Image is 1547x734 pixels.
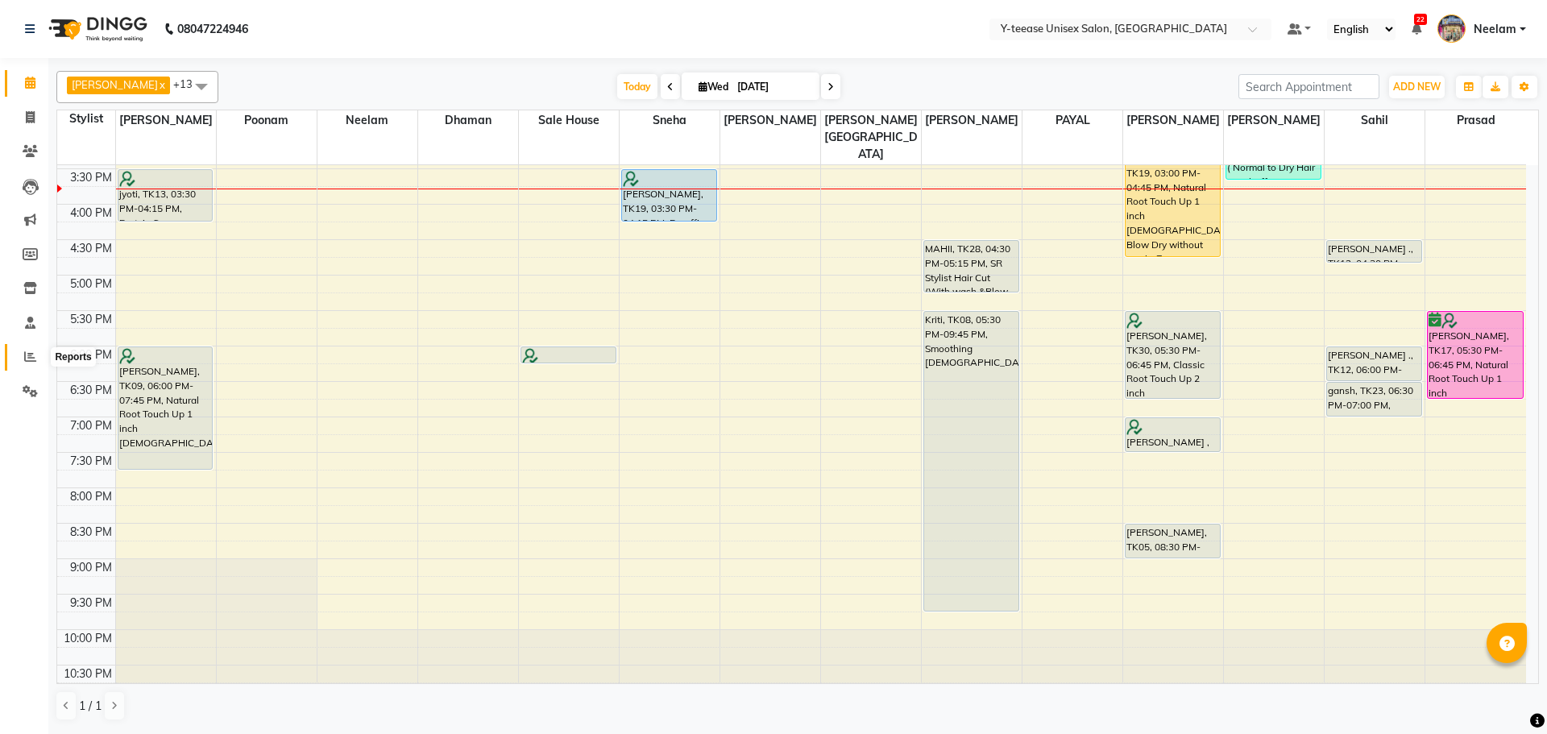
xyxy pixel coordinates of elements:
[1327,383,1421,416] div: gansh, TK23, 06:30 PM-07:00 PM, Seniour Kids Hair Cut ( Boy )
[732,75,813,99] input: 2025-09-03
[1126,312,1220,398] div: [PERSON_NAME], TK30, 05:30 PM-06:45 PM, Classic Root Touch Up 2 inch [DEMOGRAPHIC_DATA]
[1126,525,1220,558] div: [PERSON_NAME], TK05, 08:30 PM-09:00 PM, Wash & Plain dry (upto waist)
[521,347,616,363] div: [PERSON_NAME], TK06, 06:00 PM-06:15 PM, Protein Spa [DEMOGRAPHIC_DATA]
[67,595,115,612] div: 9:30 PM
[622,170,716,221] div: [PERSON_NAME], TK19, 03:30 PM-04:15 PM, Paraffin Pedicure (₹600)
[116,110,216,131] span: [PERSON_NAME]
[51,347,95,367] div: Reports
[1412,22,1421,36] a: 22
[1474,21,1516,38] span: Neelam
[118,347,213,469] div: [PERSON_NAME], TK09, 06:00 PM-07:45 PM, Natural Root Touch Up 1 inch [DEMOGRAPHIC_DATA]
[720,110,820,131] span: [PERSON_NAME]
[922,110,1022,131] span: [PERSON_NAME]
[924,241,1018,292] div: MAHII, TK28, 04:30 PM-05:15 PM, SR Stylist Hair Cut (With wash &Blow Dry [DEMOGRAPHIC_DATA] )
[67,524,115,541] div: 8:30 PM
[57,110,115,127] div: Stylist
[67,453,115,470] div: 7:30 PM
[924,312,1018,611] div: Kriti, TK08, 05:30 PM-09:45 PM, Smoothing [DEMOGRAPHIC_DATA]
[79,698,102,715] span: 1 / 1
[1327,241,1421,262] div: [PERSON_NAME] ., TK12, 04:30 PM-04:50 PM, Clean Shaving (Men )
[67,417,115,434] div: 7:00 PM
[617,74,657,99] span: Today
[60,666,115,682] div: 10:30 PM
[1238,74,1379,99] input: Search Appointment
[67,382,115,399] div: 6:30 PM
[1325,110,1425,131] span: Sahil
[1123,110,1223,131] span: [PERSON_NAME]
[67,488,115,505] div: 8:00 PM
[1224,110,1324,131] span: [PERSON_NAME]
[1126,135,1220,256] div: [PERSON_NAME], TK19, 03:00 PM-04:45 PM, Natural Root Touch Up 1 inch [DEMOGRAPHIC_DATA],Ultimate ...
[67,311,115,328] div: 5:30 PM
[67,205,115,222] div: 4:00 PM
[1327,347,1421,380] div: [PERSON_NAME] ., TK12, 06:00 PM-06:30 PM, Seniour Hair Cut with Wash ( Men )
[67,169,115,186] div: 3:30 PM
[1389,76,1445,98] button: ADD NEW
[177,6,248,52] b: 08047224946
[118,170,213,221] div: jyoti, TK13, 03:30 PM-04:15 PM, Protein Spa [DEMOGRAPHIC_DATA]
[158,78,165,91] a: x
[1022,110,1122,131] span: PAYAL
[418,110,518,131] span: Dhaman
[1126,418,1220,451] div: [PERSON_NAME] , TK26, 07:00 PM-07:30 PM, Straight Blow Dry with wash
[1428,312,1523,398] div: [PERSON_NAME], TK17, 05:30 PM-06:45 PM, Natural Root Touch Up 1 inch [DEMOGRAPHIC_DATA]
[695,81,732,93] span: Wed
[67,559,115,576] div: 9:00 PM
[317,110,417,131] span: Neelam
[1437,15,1466,43] img: Neelam
[1393,81,1441,93] span: ADD NEW
[72,78,158,91] span: [PERSON_NAME]
[217,110,317,131] span: Poonam
[60,630,115,647] div: 10:00 PM
[67,240,115,257] div: 4:30 PM
[1414,14,1427,25] span: 22
[1425,110,1526,131] span: Prasad
[173,77,205,90] span: +13
[41,6,151,52] img: logo
[821,110,921,164] span: [PERSON_NAME][GEOGRAPHIC_DATA]
[519,110,619,131] span: Sale House
[67,276,115,292] div: 5:00 PM
[620,110,720,131] span: Sneha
